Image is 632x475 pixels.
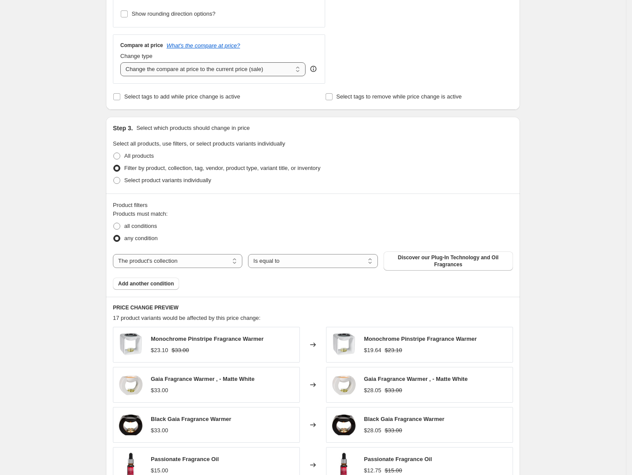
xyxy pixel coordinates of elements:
[385,426,402,435] strike: $33.00
[364,426,381,435] div: $28.05
[118,332,144,358] img: monochrome-pinstripe-fragrance-warmer-partylite-us_80x.png
[385,346,402,355] strike: $23.10
[364,466,381,475] div: $12.75
[331,372,357,398] img: gaia-fragrance-warmer-matte-white-partylite-us-1_80x.png
[151,386,168,395] div: $33.00
[113,315,261,321] span: 17 product variants would be affected by this price change:
[151,466,168,475] div: $15.00
[151,416,231,422] span: Black Gaia Fragrance Warmer
[151,346,168,355] div: $23.10
[385,386,402,395] strike: $33.00
[364,416,445,422] span: Black Gaia Fragrance Warmer
[389,254,508,268] span: Discover our Plug-In Technology and Oil Fragrances
[120,53,153,59] span: Change type
[172,346,189,355] strike: $33.00
[113,304,513,311] h6: PRICE CHANGE PREVIEW
[331,412,357,438] img: 1_FH24_P93846_80x.jpg
[124,177,211,183] span: Select product variants individually
[151,456,219,462] span: Passionate Fragrance Oil
[118,372,144,398] img: gaia-fragrance-warmer-matte-white-partylite-us-1_80x.png
[136,124,250,132] p: Select which products should change in price
[124,223,157,229] span: all conditions
[309,64,318,73] div: help
[166,42,240,49] button: What's the compare at price?
[124,153,154,159] span: All products
[113,201,513,210] div: Product filters
[331,332,357,358] img: monochrome-pinstripe-fragrance-warmer-partylite-us_80x.png
[113,140,285,147] span: Select all products, use filters, or select products variants individually
[120,42,163,49] h3: Compare at price
[151,336,264,342] span: Monochrome Pinstripe Fragrance Warmer
[364,336,477,342] span: Monochrome Pinstripe Fragrance Warmer
[124,165,320,171] span: Filter by product, collection, tag, vendor, product type, variant title, or inventory
[151,426,168,435] div: $33.00
[113,210,168,217] span: Products must match:
[132,10,215,17] span: Show rounding direction options?
[118,280,174,287] span: Add another condition
[113,278,179,290] button: Add another condition
[124,93,240,100] span: Select tags to add while price change is active
[124,235,158,241] span: any condition
[385,466,402,475] strike: $15.00
[336,93,462,100] span: Select tags to remove while price change is active
[364,456,432,462] span: Passionate Fragrance Oil
[364,386,381,395] div: $28.05
[113,124,133,132] h2: Step 3.
[384,251,513,271] button: Discover our Plug-In Technology and Oil Fragrances
[118,412,144,438] img: 1_FH24_P93846_80x.jpg
[364,376,468,382] span: Gaia Fragrance Warmer ‚ - Matte White
[151,376,255,382] span: Gaia Fragrance Warmer ‚ - Matte White
[364,346,381,355] div: $19.64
